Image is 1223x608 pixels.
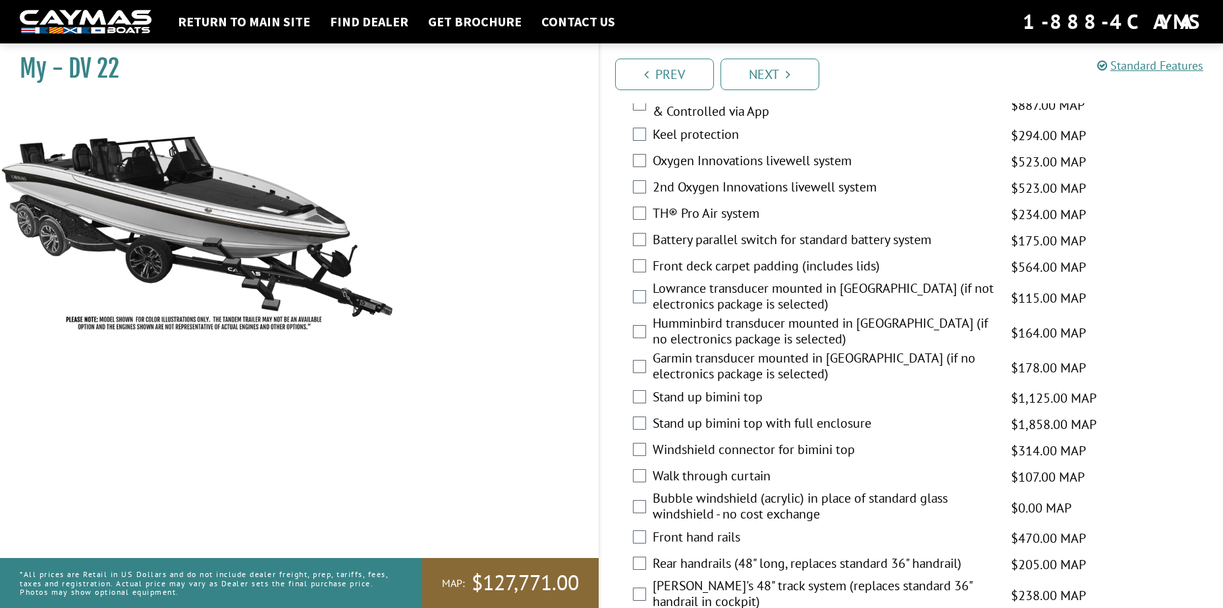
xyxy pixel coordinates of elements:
[653,529,995,548] label: Front hand rails
[20,563,393,603] p: *All prices are Retail in US Dollars and do not include dealer freight, prep, tariffs, fees, taxe...
[1011,288,1086,308] span: $115.00 MAP
[653,555,995,574] label: Rear handrails (48" long, replaces standard 36" handrail)
[1011,358,1086,378] span: $178.00 MAP
[1011,528,1086,548] span: $470.00 MAP
[171,13,317,30] a: Return to main site
[1011,152,1086,172] span: $523.00 MAP
[653,315,995,350] label: Humminbird transducer mounted in [GEOGRAPHIC_DATA] (if no electronics package is selected)
[1011,388,1097,408] span: $1,125.00 MAP
[653,205,995,224] label: TH® Pro Air system
[653,490,995,525] label: Bubble windshield (acrylic) in place of standard glass windshield - no cost exchange
[1011,415,1097,434] span: $1,858.00 MAP
[653,126,995,145] label: Keel protection
[1011,95,1085,115] span: $887.00 MAP
[653,280,995,315] label: Lowrance transducer mounted in [GEOGRAPHIC_DATA] (if not electronics package is selected)
[422,558,599,608] a: MAP:$127,771.00
[1023,7,1203,36] div: 1-888-4CAYMAS
[653,153,995,172] label: Oxygen Innovations livewell system
[535,13,622,30] a: Contact Us
[1011,441,1086,461] span: $314.00 MAP
[472,569,579,597] span: $127,771.00
[1011,323,1086,343] span: $164.00 MAP
[1011,586,1086,605] span: $238.00 MAP
[653,415,995,434] label: Stand up bimini top with full enclosure
[1011,555,1086,574] span: $205.00 MAP
[720,59,819,90] a: Next
[20,54,566,84] h1: My - DV 22
[615,59,714,90] a: Prev
[653,350,995,385] label: Garmin transducer mounted in [GEOGRAPHIC_DATA] (if no electronics package is selected)
[1011,231,1086,251] span: $175.00 MAP
[323,13,415,30] a: Find Dealer
[653,389,995,408] label: Stand up bimini top
[1011,498,1072,518] span: $0.00 MAP
[653,258,995,277] label: Front deck carpet padding (includes lids)
[653,468,995,487] label: Walk through curtain
[1011,205,1086,224] span: $234.00 MAP
[1011,126,1086,145] span: $294.00 MAP
[1097,58,1203,73] a: Standard Features
[20,10,151,34] img: white-logo-c9c8dbefe5ff5ceceb0f0178aa75bf4bb51f6bca0971e226c86eb53dfe498488.png
[421,13,528,30] a: Get Brochure
[653,232,995,251] label: Battery parallel switch for standard battery system
[1011,257,1086,277] span: $564.00 MAP
[653,442,995,461] label: Windshield connector for bimini top
[653,88,995,122] label: Front Deck Lighting Kit Upgrade - RGB LED Lights - Dimmable & Controlled via App
[1011,178,1086,198] span: $523.00 MAP
[442,576,465,590] span: MAP:
[653,179,995,198] label: 2nd Oxygen Innovations livewell system
[1011,467,1085,487] span: $107.00 MAP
